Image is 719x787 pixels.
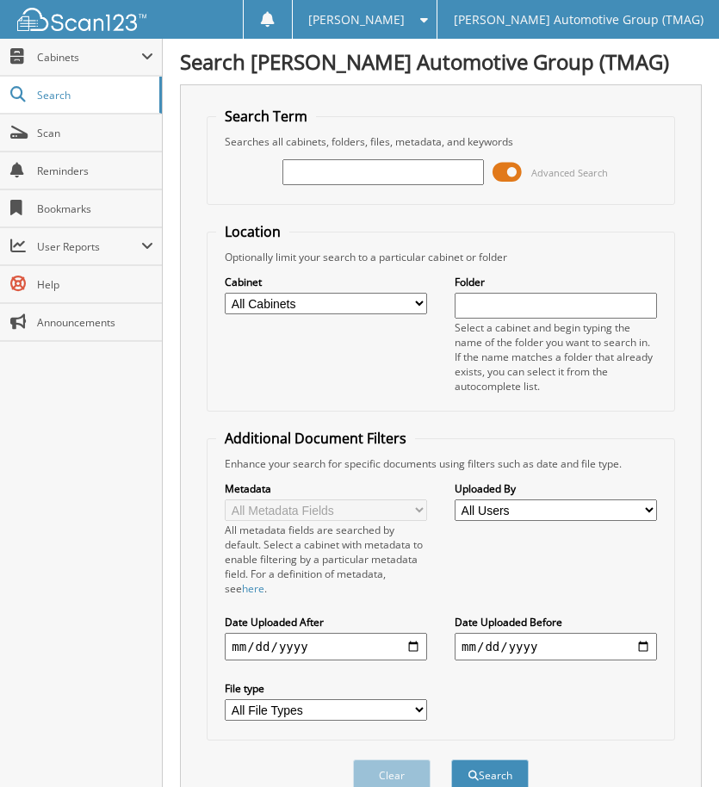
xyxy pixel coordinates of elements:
label: Folder [455,275,657,289]
div: All metadata fields are searched by default. Select a cabinet with metadata to enable filtering b... [225,523,427,596]
div: Select a cabinet and begin typing the name of the folder you want to search in. If the name match... [455,320,657,393]
div: Searches all cabinets, folders, files, metadata, and keywords [216,134,665,149]
span: [PERSON_NAME] [308,15,405,25]
span: Cabinets [37,50,141,65]
legend: Additional Document Filters [216,429,415,448]
label: Uploaded By [455,481,657,496]
input: end [455,633,657,660]
h1: Search [PERSON_NAME] Automotive Group (TMAG) [180,47,702,76]
span: Reminders [37,164,153,178]
span: Bookmarks [37,201,153,216]
span: Announcements [37,315,153,330]
legend: Search Term [216,107,316,126]
img: scan123-logo-white.svg [17,8,146,31]
label: Metadata [225,481,427,496]
div: Optionally limit your search to a particular cabinet or folder [216,250,665,264]
input: start [225,633,427,660]
legend: Location [216,222,289,241]
span: Search [37,88,151,102]
a: here [242,581,264,596]
span: Advanced Search [531,166,608,179]
label: Date Uploaded After [225,615,427,629]
label: Cabinet [225,275,427,289]
span: Help [37,277,153,292]
span: Scan [37,126,153,140]
label: Date Uploaded Before [455,615,657,629]
span: User Reports [37,239,141,254]
div: Enhance your search for specific documents using filters such as date and file type. [216,456,665,471]
span: [PERSON_NAME] Automotive Group (TMAG) [454,15,704,25]
label: File type [225,681,427,696]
